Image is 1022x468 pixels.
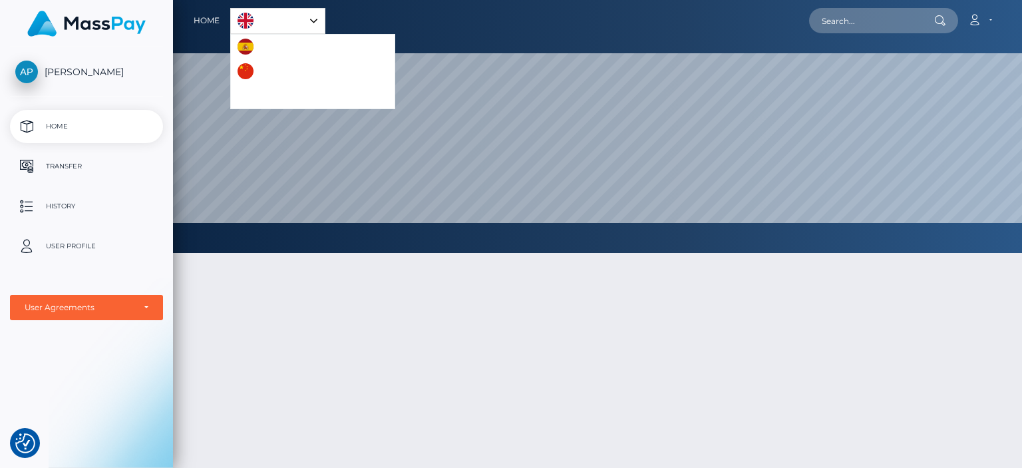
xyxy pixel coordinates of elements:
[194,7,220,35] a: Home
[15,433,35,453] button: Consent Preferences
[230,8,325,34] div: Language
[809,8,934,33] input: Search...
[15,156,158,176] p: Transfer
[10,190,163,223] a: History
[15,117,158,136] p: Home
[10,150,163,183] a: Transfer
[231,59,312,84] a: 中文 (简体)
[10,66,163,78] span: [PERSON_NAME]
[230,34,395,109] ul: Language list
[15,196,158,216] p: History
[10,110,163,143] a: Home
[10,230,163,263] a: User Profile
[25,302,134,313] div: User Agreements
[230,8,325,34] aside: Language selected: English
[15,236,158,256] p: User Profile
[231,84,395,109] a: Português ([GEOGRAPHIC_DATA])
[15,433,35,453] img: Revisit consent button
[231,35,305,59] a: Español
[27,11,146,37] img: MassPay
[231,9,325,33] a: English
[10,295,163,320] button: User Agreements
